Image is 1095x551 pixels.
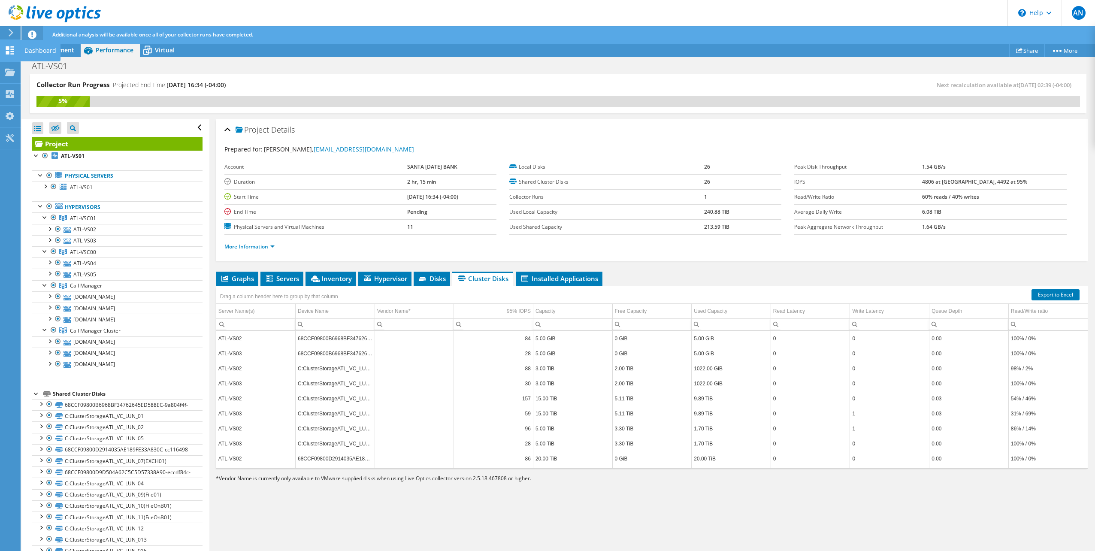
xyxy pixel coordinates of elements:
[850,406,929,421] td: Column Write Latency, Value 1
[922,208,941,215] b: 6.08 TiB
[32,359,203,370] a: [DOMAIN_NAME]
[216,421,296,436] td: Column Server Name(s), Value ATL-VS02
[32,182,203,193] a: ATL-VS01
[224,223,407,231] label: Physical Servers and Virtual Machines
[224,163,407,171] label: Account
[612,331,692,346] td: Column Free Capacity, Value 0 GiB
[612,361,692,376] td: Column Free Capacity, Value 2.00 TiB
[850,391,929,406] td: Column Write Latency, Value 0
[850,361,929,376] td: Column Write Latency, Value 0
[612,376,692,391] td: Column Free Capacity, Value 2.00 TiB
[296,331,375,346] td: Column Device Name, Value 68CCF09800B6968BF34762645ED588EC-9a804f4f-
[794,223,922,231] label: Peak Aggregate Network Throughput
[1011,306,1048,316] div: Read/Write ratio
[612,391,692,406] td: Column Free Capacity, Value 5.11 TiB
[32,478,203,489] a: C:ClusterStorageATL_VC_LUN_04
[70,184,93,191] span: ATL-VS01
[932,306,962,316] div: Queue Depth
[166,81,226,89] span: [DATE] 16:34 (-04:00)
[32,137,203,151] a: Project
[850,318,929,330] td: Column Write Latency, Filter cell
[216,346,296,361] td: Column Server Name(s), Value ATL-VS03
[296,376,375,391] td: Column Device Name, Value C:ClusterStorageATL_VC_LUN_01
[533,436,612,451] td: Column Capacity, Value 5.00 TiB
[28,61,81,71] h1: ATL-VS01
[70,215,96,222] span: ATL-VSC01
[296,451,375,466] td: Column Device Name, Value 68CCF09800D2914035AE189FE33A830C-cc116498-
[533,376,612,391] td: Column Capacity, Value 3.00 TiB
[533,304,612,319] td: Capacity Column
[32,170,203,182] a: Physical Servers
[704,208,729,215] b: 240.88 TiB
[296,391,375,406] td: Column Device Name, Value C:ClusterStorageATL_VC_LUN_02
[771,304,850,319] td: Read Latency Column
[692,346,771,361] td: Column Used Capacity, Value 5.00 GiB
[535,306,556,316] div: Capacity
[850,346,929,361] td: Column Write Latency, Value 0
[1008,346,1088,361] td: Column Read/Write ratio, Value 100% / 0%
[694,306,727,316] div: Used Capacity
[418,274,446,283] span: Disks
[1019,81,1071,89] span: [DATE] 02:39 (-04:00)
[1044,44,1084,57] a: More
[32,246,203,257] a: ATL-VSC00
[692,331,771,346] td: Column Used Capacity, Value 5.00 GiB
[692,376,771,391] td: Column Used Capacity, Value 1022.00 GiB
[32,534,203,545] a: C:ClusterStorageATL_VC_LUN_013
[771,346,850,361] td: Column Read Latency, Value 0
[314,145,414,153] a: [EMAIL_ADDRESS][DOMAIN_NAME]
[612,304,692,319] td: Free Capacity Column
[692,304,771,319] td: Used Capacity Column
[454,376,533,391] td: Column 95% IOPS, Value 30
[32,235,203,246] a: ATL-VS03
[224,178,407,186] label: Duration
[32,151,203,162] a: ATL-VS01
[375,318,454,330] td: Column Vendor Name*, Filter cell
[113,80,226,90] h4: Projected End Time:
[929,436,1009,451] td: Column Queue Depth, Value 0.00
[216,304,296,319] td: Server Name(s) Column
[454,436,533,451] td: Column 95% IOPS, Value 28
[296,346,375,361] td: Column Device Name, Value 68CCF09800B6968BF34762645ED588EC-9a804f4f-
[375,421,454,436] td: Column Vendor Name*, Value
[271,124,295,135] span: Details
[850,304,929,319] td: Write Latency Column
[692,391,771,406] td: Column Used Capacity, Value 9.89 TiB
[692,451,771,466] td: Column Used Capacity, Value 20.00 TiB
[852,306,883,316] div: Write Latency
[692,436,771,451] td: Column Used Capacity, Value 1.70 TiB
[533,391,612,406] td: Column Capacity, Value 15.00 TiB
[454,421,533,436] td: Column 95% IOPS, Value 96
[454,361,533,376] td: Column 95% IOPS, Value 88
[937,81,1076,89] span: Next recalculation available at
[922,223,946,230] b: 1.64 GB/s
[32,512,203,523] a: C:ClusterStorageATL_VC_LUN_11(FileOnB01)
[1031,289,1080,300] a: Export to Excel
[296,421,375,436] td: Column Device Name, Value C:ClusterStorageATL_VC_LUN_05
[509,193,704,201] label: Collector Runs
[612,421,692,436] td: Column Free Capacity, Value 3.30 TiB
[520,274,598,283] span: Installed Applications
[32,314,203,325] a: [DOMAIN_NAME]
[216,286,1088,469] div: Data grid
[1008,331,1088,346] td: Column Read/Write ratio, Value 100% / 0%
[375,391,454,406] td: Column Vendor Name*, Value
[509,223,704,231] label: Used Shared Capacity
[773,306,805,316] div: Read Latency
[220,274,254,283] span: Graphs
[533,421,612,436] td: Column Capacity, Value 5.00 TiB
[218,306,255,316] div: Server Name(s)
[704,178,710,185] b: 26
[922,193,979,200] b: 60% reads / 40% writes
[929,346,1009,361] td: Column Queue Depth, Value 0.00
[704,193,707,200] b: 1
[692,318,771,330] td: Column Used Capacity, Filter cell
[70,248,96,256] span: ATL-VSC00
[771,331,850,346] td: Column Read Latency, Value 0
[32,523,203,534] a: C:ClusterStorageATL_VC_LUN_12
[363,274,407,283] span: Hypervisor
[53,389,203,399] div: Shared Cluster Disks
[216,436,296,451] td: Column Server Name(s), Value ATL-VS03
[216,361,296,376] td: Column Server Name(s), Value ATL-VS02
[922,163,946,170] b: 1.54 GB/s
